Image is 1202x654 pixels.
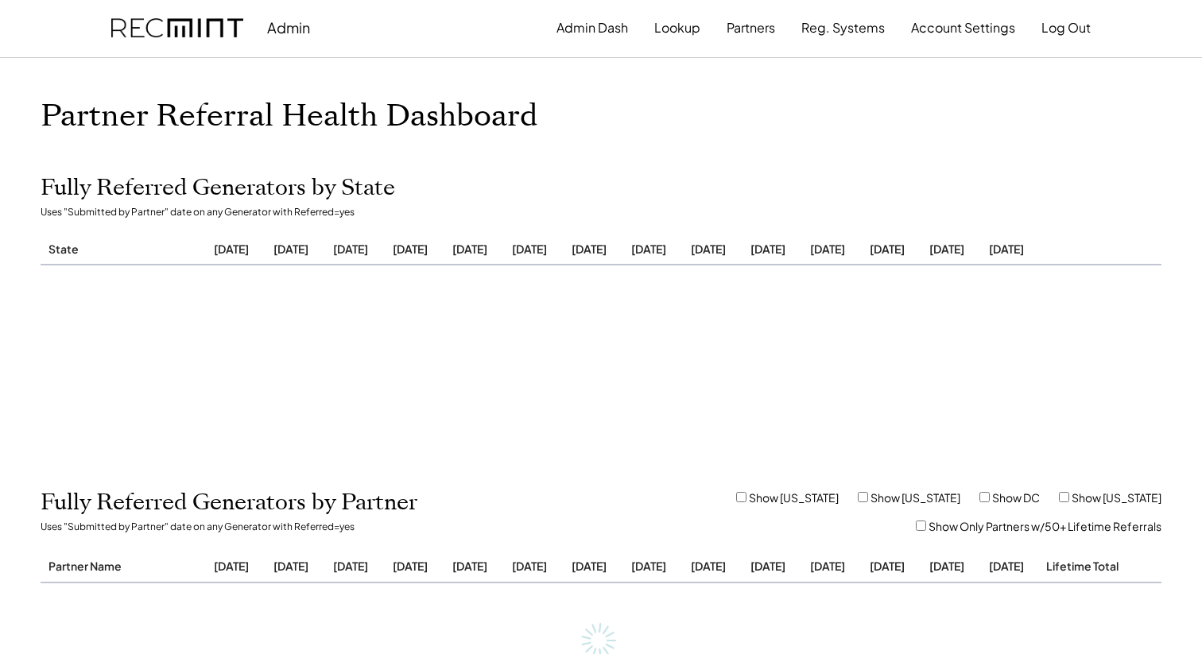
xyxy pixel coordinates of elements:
button: Admin Dash [556,12,628,44]
div: [DATE] [506,242,553,256]
div: [DATE] [327,242,374,256]
div: [DATE] [804,242,851,256]
div: [DATE] [267,242,315,256]
img: recmint-logotype%403x.png [111,18,243,38]
div: [DATE] [386,242,434,256]
label: Show [US_STATE] [1072,490,1161,505]
div: [DATE] [386,559,434,573]
div: [DATE] [804,559,851,573]
div: [DATE] [863,559,911,573]
h1: Partner Referral Health Dashboard [41,98,537,135]
button: Partners [727,12,775,44]
div: [DATE] [565,559,613,573]
div: [DATE] [923,242,971,256]
div: Partner Name [48,559,196,573]
label: Show [US_STATE] [749,490,839,505]
div: State [48,242,196,256]
div: [DATE] [565,242,613,256]
div: Admin [267,18,310,37]
div: [DATE] [327,559,374,573]
div: Uses "Submitted by Partner" date on any Generator with Referred=yes [41,206,355,219]
div: [DATE] [923,559,971,573]
h2: Fully Referred Generators by State [41,175,395,202]
div: [DATE] [625,559,673,573]
div: [DATE] [863,242,911,256]
div: [DATE] [446,242,494,256]
div: Lifetime Total [1042,559,1122,573]
div: [DATE] [207,559,255,573]
label: Show Only Partners w/50+ Lifetime Referrals [929,519,1161,533]
div: [DATE] [446,559,494,573]
button: Lookup [654,12,700,44]
label: Show DC [992,490,1040,505]
button: Account Settings [911,12,1015,44]
div: [DATE] [983,559,1030,573]
div: [DATE] [506,559,553,573]
div: [DATE] [744,559,792,573]
button: Log Out [1041,12,1091,44]
div: [DATE] [744,242,792,256]
div: [DATE] [983,242,1030,256]
div: [DATE] [684,242,732,256]
div: [DATE] [207,242,255,256]
h2: Fully Referred Generators by Partner [41,490,417,517]
button: Reg. Systems [801,12,885,44]
div: [DATE] [267,559,315,573]
div: [DATE] [625,242,673,256]
div: Uses "Submitted by Partner" date on any Generator with Referred=yes [41,520,355,533]
div: [DATE] [684,559,732,573]
label: Show [US_STATE] [870,490,960,505]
